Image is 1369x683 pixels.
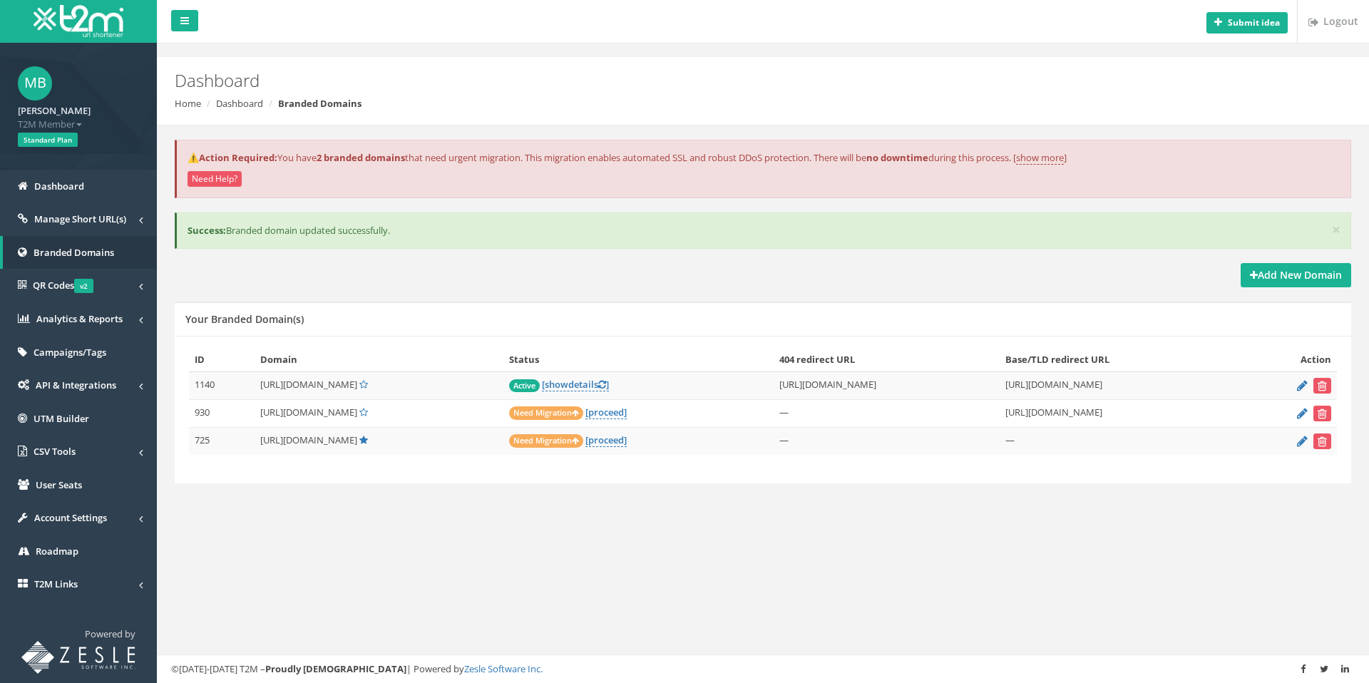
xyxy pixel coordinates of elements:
span: T2M Member [18,118,139,131]
span: Active [509,379,540,392]
th: Action [1241,347,1337,372]
td: — [1000,428,1241,456]
a: Zesle Software Inc. [464,662,543,675]
span: Need Migration [509,406,583,420]
p: You have that need urgent migration. This migration enables automated SSL and robust DDoS protect... [188,151,1340,165]
span: Analytics & Reports [36,312,123,325]
td: — [774,400,1000,428]
td: [URL][DOMAIN_NAME] [1000,400,1241,428]
span: Campaigns/Tags [34,346,106,359]
span: API & Integrations [36,379,116,391]
a: [PERSON_NAME] T2M Member [18,101,139,130]
a: Home [175,97,201,110]
th: Base/TLD redirect URL [1000,347,1241,372]
span: Standard Plan [18,133,78,147]
a: [showdetails] [542,378,609,391]
th: ID [189,347,255,372]
a: Set Default [359,378,368,391]
button: Need Help? [188,171,242,187]
strong: Proudly [DEMOGRAPHIC_DATA] [265,662,406,675]
img: T2M URL Shortener powered by Zesle Software Inc. [21,641,135,674]
strong: 2 branded domains [317,151,405,164]
strong: Add New Domain [1250,268,1342,282]
span: [URL][DOMAIN_NAME] [260,378,357,391]
span: QR Codes [33,279,93,292]
div: Branded domain updated successfully. [175,212,1351,249]
img: T2M [34,5,123,37]
span: T2M Links [34,577,78,590]
td: — [774,428,1000,456]
a: [proceed] [585,406,627,419]
strong: Branded Domains [278,97,362,110]
td: [URL][DOMAIN_NAME] [774,372,1000,400]
span: Need Migration [509,434,583,448]
strong: ⚠️Action Required: [188,151,277,164]
span: Dashboard [34,180,84,192]
b: Success: [188,224,226,237]
a: Set Default [359,406,368,418]
button: Submit idea [1206,12,1288,34]
span: UTM Builder [34,412,89,425]
td: 930 [189,400,255,428]
a: Add New Domain [1241,263,1351,287]
span: Manage Short URL(s) [34,212,126,225]
a: show more [1016,151,1064,165]
span: Account Settings [34,511,107,524]
span: [URL][DOMAIN_NAME] [260,433,357,446]
div: ©[DATE]-[DATE] T2M – | Powered by [171,662,1355,676]
span: MB [18,66,52,101]
span: v2 [74,279,93,293]
th: Domain [255,347,503,372]
span: Powered by [85,627,135,640]
span: CSV Tools [34,445,76,458]
b: Submit idea [1228,16,1280,29]
span: Roadmap [36,545,78,558]
td: 725 [189,428,255,456]
a: Default [359,433,368,446]
span: Branded Domains [34,246,114,259]
span: User Seats [36,478,82,491]
strong: no downtime [866,151,928,164]
th: 404 redirect URL [774,347,1000,372]
strong: [PERSON_NAME] [18,104,91,117]
th: Status [503,347,773,372]
span: [URL][DOMAIN_NAME] [260,406,357,418]
span: show [545,378,568,391]
h5: Your Branded Domain(s) [185,314,304,324]
td: 1140 [189,372,255,400]
td: [URL][DOMAIN_NAME] [1000,372,1241,400]
h2: Dashboard [175,71,1152,90]
a: [proceed] [585,433,627,447]
a: Dashboard [216,97,263,110]
button: × [1332,222,1340,237]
